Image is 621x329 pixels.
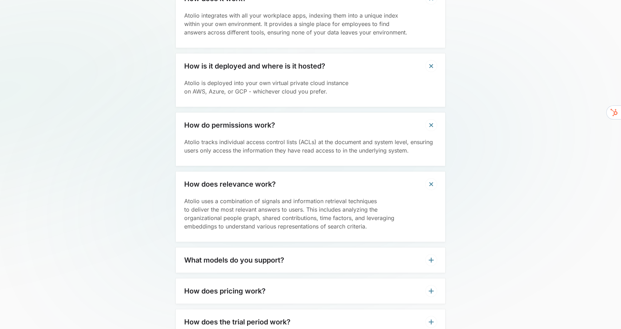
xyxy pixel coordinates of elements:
[184,62,325,70] h3: How is it deployed and where is it hosted?
[184,79,437,96] p: Atolio is deployed into your own virtual private cloud instance on AWS, Azure, or GCP - whichever...
[586,295,621,329] iframe: Chat Widget
[184,197,437,231] p: Atolio uses a combination of signals and information retrieval techniques to deliver the most rel...
[184,256,284,264] h3: What models do you support?
[184,138,437,155] p: Atolio tracks individual access control lists (ACLs) at the document and system level, ensuring u...
[184,180,276,188] h3: How does relevance work?
[184,287,266,295] h3: How does pricing work?
[184,11,437,37] p: Atolio integrates with all your workplace apps, indexing them into a unique index within your own...
[184,121,275,129] h3: How do permissions work?
[184,318,291,326] h3: How does the trial period work?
